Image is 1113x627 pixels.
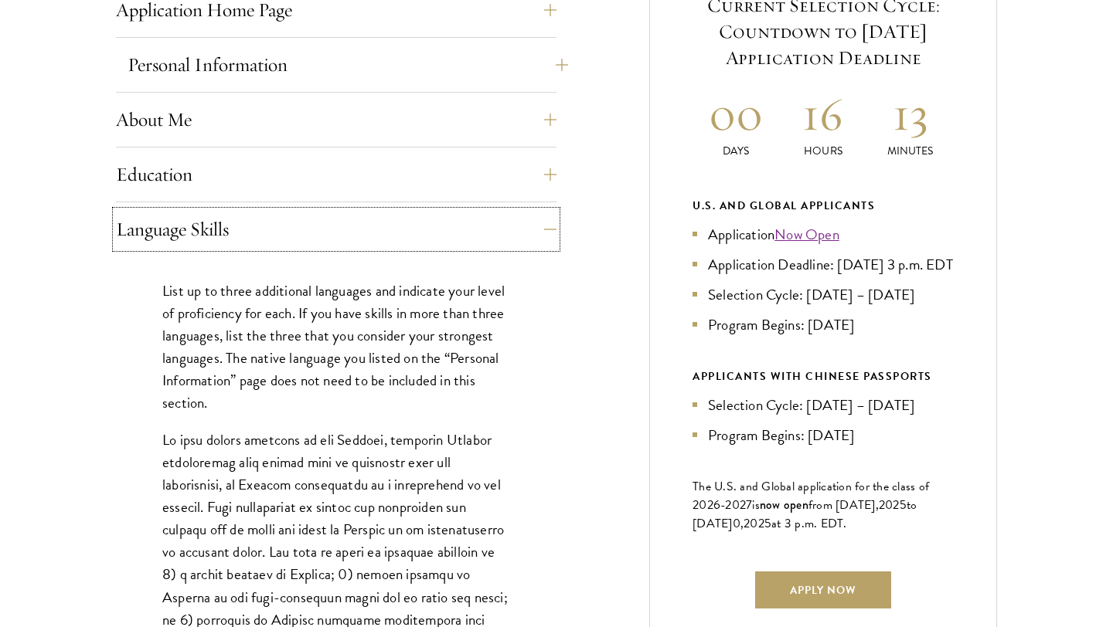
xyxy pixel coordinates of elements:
[116,211,556,248] button: Language Skills
[866,85,954,143] h2: 13
[900,496,907,514] span: 5
[116,156,556,193] button: Education
[866,143,954,159] p: Minutes
[693,196,954,215] div: U.S. and Global Applicants
[733,514,740,533] span: 0
[116,101,556,138] button: About Me
[774,223,839,246] a: Now Open
[780,143,867,159] p: Hours
[755,571,891,608] a: Apply Now
[693,477,929,514] span: The U.S. and Global application for the class of 202
[693,253,954,276] li: Application Deadline: [DATE] 3 p.m. EDT
[693,283,954,306] li: Selection Cycle: [DATE] – [DATE]
[128,46,568,83] button: Personal Information
[740,514,744,533] span: ,
[693,424,954,446] li: Program Begins: [DATE]
[693,367,954,386] div: APPLICANTS WITH CHINESE PASSPORTS
[746,496,752,514] span: 7
[879,496,900,514] span: 202
[808,496,879,514] span: from [DATE],
[693,85,780,143] h2: 00
[693,313,954,336] li: Program Begins: [DATE]
[760,496,808,513] span: now open
[764,514,771,533] span: 5
[744,514,764,533] span: 202
[713,496,720,514] span: 6
[693,394,954,416] li: Selection Cycle: [DATE] – [DATE]
[693,143,780,159] p: Days
[771,514,847,533] span: at 3 p.m. EDT.
[752,496,760,514] span: is
[720,496,746,514] span: -202
[780,85,867,143] h2: 16
[162,280,510,414] p: List up to three additional languages and indicate your level of proficiency for each. If you hav...
[693,223,954,246] li: Application
[693,496,917,533] span: to [DATE]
